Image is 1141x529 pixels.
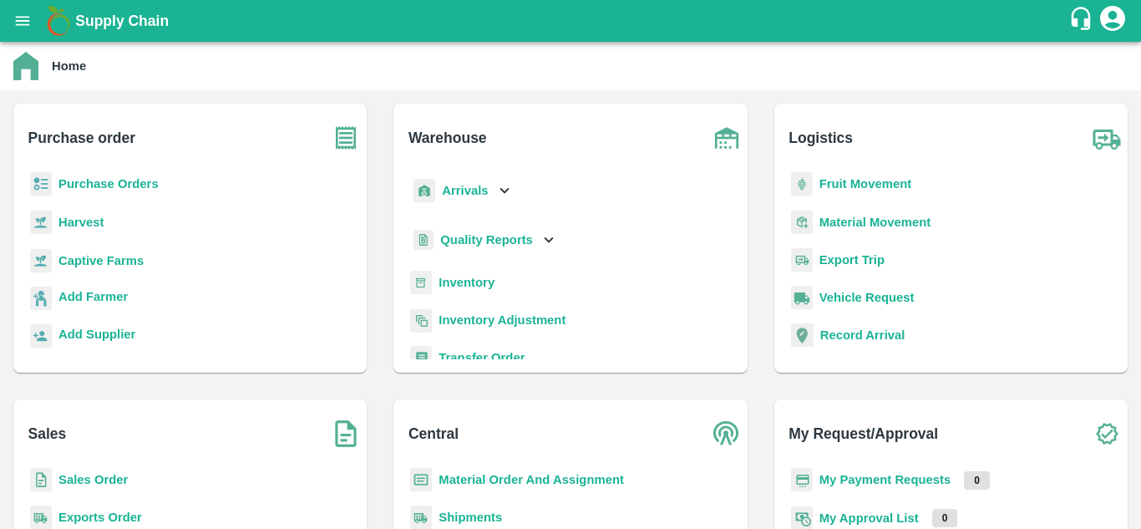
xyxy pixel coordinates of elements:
[1086,117,1128,159] img: truck
[410,308,432,333] img: inventory
[30,172,52,196] img: reciept
[964,471,990,490] p: 0
[439,276,494,289] a: Inventory
[410,172,514,210] div: Arrivals
[42,4,75,38] img: logo
[408,126,487,150] b: Warehouse
[410,468,432,492] img: centralMaterial
[819,291,915,304] a: Vehicle Request
[439,313,565,327] a: Inventory Adjustment
[791,323,814,347] img: recordArrival
[440,233,533,247] b: Quality Reports
[1068,6,1098,36] div: customer-support
[410,271,432,295] img: whInventory
[819,253,885,267] a: Export Trip
[932,509,958,527] p: 0
[413,179,435,203] img: whArrival
[325,117,367,159] img: purchase
[819,177,912,191] a: Fruit Movement
[439,351,525,364] a: Transfer Order
[439,511,502,524] a: Shipments
[58,290,128,303] b: Add Farmer
[706,117,748,159] img: warehouse
[439,473,624,486] a: Material Order And Assignment
[791,172,813,196] img: fruit
[408,422,459,445] b: Central
[30,324,52,348] img: supplier
[819,216,931,229] a: Material Movement
[325,413,367,455] img: soSales
[58,325,135,348] a: Add Supplier
[58,473,128,486] a: Sales Order
[410,346,432,370] img: whTransfer
[820,328,905,342] a: Record Arrival
[791,248,813,272] img: delivery
[75,13,169,29] b: Supply Chain
[58,177,159,191] a: Purchase Orders
[52,59,86,73] b: Home
[30,248,52,273] img: harvest
[706,413,748,455] img: central
[791,286,813,310] img: vehicle
[791,468,813,492] img: payment
[58,511,142,524] a: Exports Order
[30,468,52,492] img: sales
[413,230,434,251] img: qualityReport
[819,473,951,486] a: My Payment Requests
[1086,413,1128,455] img: check
[28,126,135,150] b: Purchase order
[75,9,1068,33] a: Supply Chain
[58,328,135,341] b: Add Supplier
[58,216,104,229] a: Harvest
[13,52,38,80] img: home
[442,184,488,197] b: Arrivals
[819,511,919,525] a: My Approval List
[789,422,938,445] b: My Request/Approval
[791,210,813,235] img: material
[789,126,853,150] b: Logistics
[410,223,558,257] div: Quality Reports
[58,287,128,310] a: Add Farmer
[1098,3,1128,38] div: account of current user
[28,422,67,445] b: Sales
[58,254,144,267] a: Captive Farms
[30,210,52,235] img: harvest
[3,2,42,40] button: open drawer
[30,287,52,311] img: farmer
